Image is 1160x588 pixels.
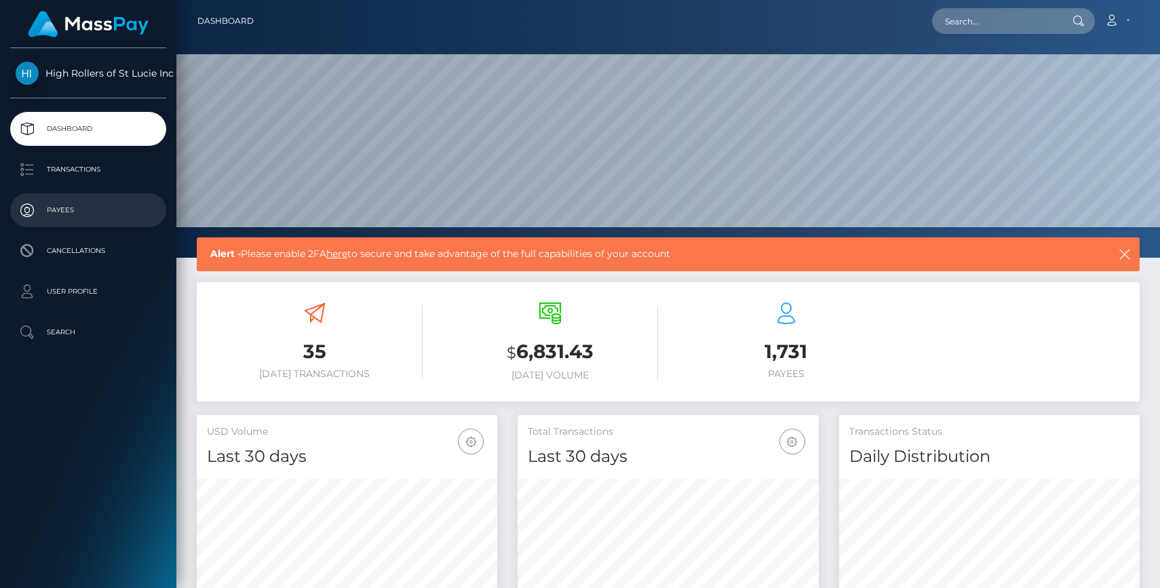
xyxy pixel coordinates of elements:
[207,338,423,365] h3: 35
[16,200,161,220] p: Payees
[16,322,161,342] p: Search
[326,248,347,260] a: here
[16,281,161,302] p: User Profile
[28,11,149,37] img: MassPay Logo
[528,445,808,469] h4: Last 30 days
[10,193,166,227] a: Payees
[528,425,808,439] h5: Total Transactions
[10,315,166,349] a: Search
[443,370,659,381] h6: [DATE] Volume
[210,247,1026,261] span: Please enable 2FA to secure and take advantage of the full capabilities of your account
[849,425,1129,439] h5: Transactions Status
[443,338,659,366] h3: 6,831.43
[10,234,166,268] a: Cancellations
[10,275,166,309] a: User Profile
[207,425,487,439] h5: USD Volume
[16,241,161,261] p: Cancellations
[16,119,161,139] p: Dashboard
[16,62,39,85] img: High Rollers of St Lucie Inc
[197,7,254,35] a: Dashboard
[207,445,487,469] h4: Last 30 days
[207,368,423,380] h6: [DATE] Transactions
[10,153,166,187] a: Transactions
[10,67,166,79] span: High Rollers of St Lucie Inc
[932,8,1060,34] input: Search...
[678,338,894,365] h3: 1,731
[16,159,161,180] p: Transactions
[507,343,516,362] small: $
[10,112,166,146] a: Dashboard
[849,445,1129,469] h4: Daily Distribution
[678,368,894,380] h6: Payees
[210,248,241,260] b: Alert -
